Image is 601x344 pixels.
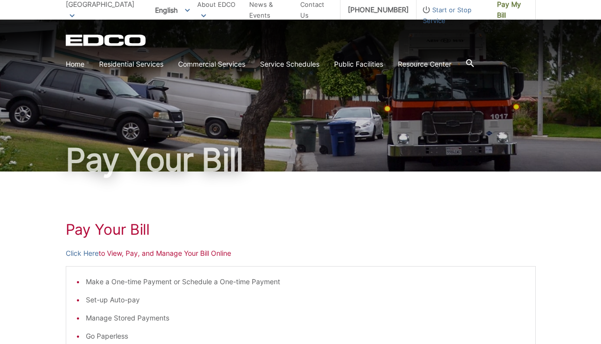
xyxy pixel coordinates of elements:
h1: Pay Your Bill [66,221,536,238]
a: Commercial Services [178,59,245,70]
a: Click Here [66,248,99,259]
li: Make a One-time Payment or Schedule a One-time Payment [86,276,525,287]
a: Resource Center [398,59,451,70]
a: EDCD logo. Return to the homepage. [66,34,147,46]
a: Home [66,59,84,70]
h1: Pay Your Bill [66,144,536,175]
a: Service Schedules [260,59,319,70]
p: to View, Pay, and Manage Your Bill Online [66,248,536,259]
span: English [148,2,197,18]
li: Manage Stored Payments [86,313,525,323]
a: Public Facilities [334,59,383,70]
a: Residential Services [99,59,163,70]
li: Set-up Auto-pay [86,295,525,305]
li: Go Paperless [86,331,525,342]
